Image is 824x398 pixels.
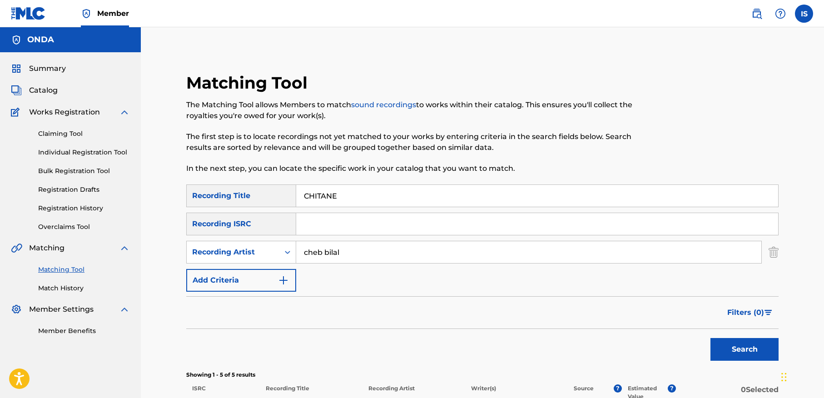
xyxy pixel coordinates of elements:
h2: Matching Tool [186,73,312,93]
img: filter [764,310,772,315]
a: Public Search [748,5,766,23]
span: Member Settings [29,304,94,315]
a: Individual Registration Tool [38,148,130,157]
a: Matching Tool [38,265,130,274]
img: 9d2ae6d4665cec9f34b9.svg [278,275,289,286]
img: expand [119,304,130,315]
img: Member Settings [11,304,22,315]
span: Member [97,8,129,19]
span: Matching [29,243,65,254]
iframe: Chat Widget [779,354,824,398]
h5: ONDA [27,35,54,45]
a: Overclaims Tool [38,222,130,232]
div: Recording Artist [192,247,274,258]
img: Top Rightsholder [81,8,92,19]
div: Help [771,5,789,23]
div: Glisser [781,363,787,391]
a: CatalogCatalog [11,85,58,96]
a: SummarySummary [11,63,66,74]
img: expand [119,107,130,118]
span: ? [668,384,676,393]
a: Claiming Tool [38,129,130,139]
p: The first step is to locate recordings not yet matched to your works by entering criteria in the ... [186,131,642,153]
span: Works Registration [29,107,100,118]
button: Add Criteria [186,269,296,292]
p: In the next step, you can locate the specific work in your catalog that you want to match. [186,163,642,174]
form: Search Form [186,184,779,365]
img: MLC Logo [11,7,46,20]
img: expand [119,243,130,254]
div: Widget de chat [779,354,824,398]
a: Match History [38,284,130,293]
div: User Menu [795,5,813,23]
span: ? [614,384,622,393]
span: Filters ( 0 ) [727,307,764,318]
a: Member Benefits [38,326,130,336]
span: Summary [29,63,66,74]
img: help [775,8,786,19]
a: Bulk Registration Tool [38,166,130,176]
a: sound recordings [351,100,416,109]
img: search [751,8,762,19]
img: Accounts [11,35,22,45]
span: Catalog [29,85,58,96]
img: Delete Criterion [769,241,779,264]
img: Works Registration [11,107,23,118]
a: Registration History [38,204,130,213]
p: The Matching Tool allows Members to match to works within their catalog. This ensures you'll coll... [186,99,642,121]
img: Summary [11,63,22,74]
button: Search [710,338,779,361]
img: Matching [11,243,22,254]
img: Catalog [11,85,22,96]
a: Registration Drafts [38,185,130,194]
button: Filters (0) [722,301,779,324]
iframe: Resource Center [799,259,824,333]
p: Showing 1 - 5 of 5 results [186,371,779,379]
